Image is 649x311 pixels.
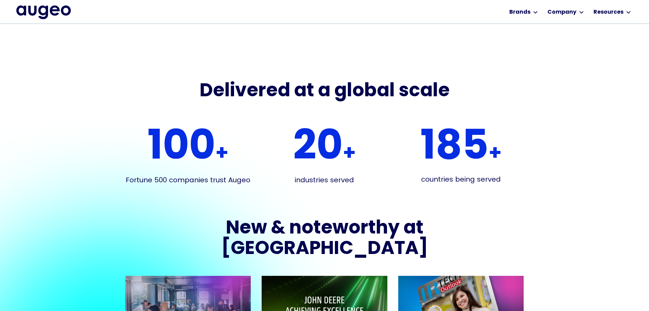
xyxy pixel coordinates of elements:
[547,8,576,16] div: Company
[126,175,250,185] div: Fortune 500 companies trust Augeo
[125,113,251,165] div: +
[262,113,387,165] div: +
[177,219,472,259] h2: New & noteworthy at [GEOGRAPHIC_DATA]
[509,8,530,16] div: Brands
[293,132,343,165] span: 20
[148,132,215,165] span: 100
[593,8,623,16] div: Resources
[420,132,489,165] span: 185
[295,175,354,185] div: industries served
[16,5,71,20] a: home
[398,113,524,165] div: +
[177,82,472,102] h2: Delivered at a global scale
[421,175,501,183] div: countries being served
